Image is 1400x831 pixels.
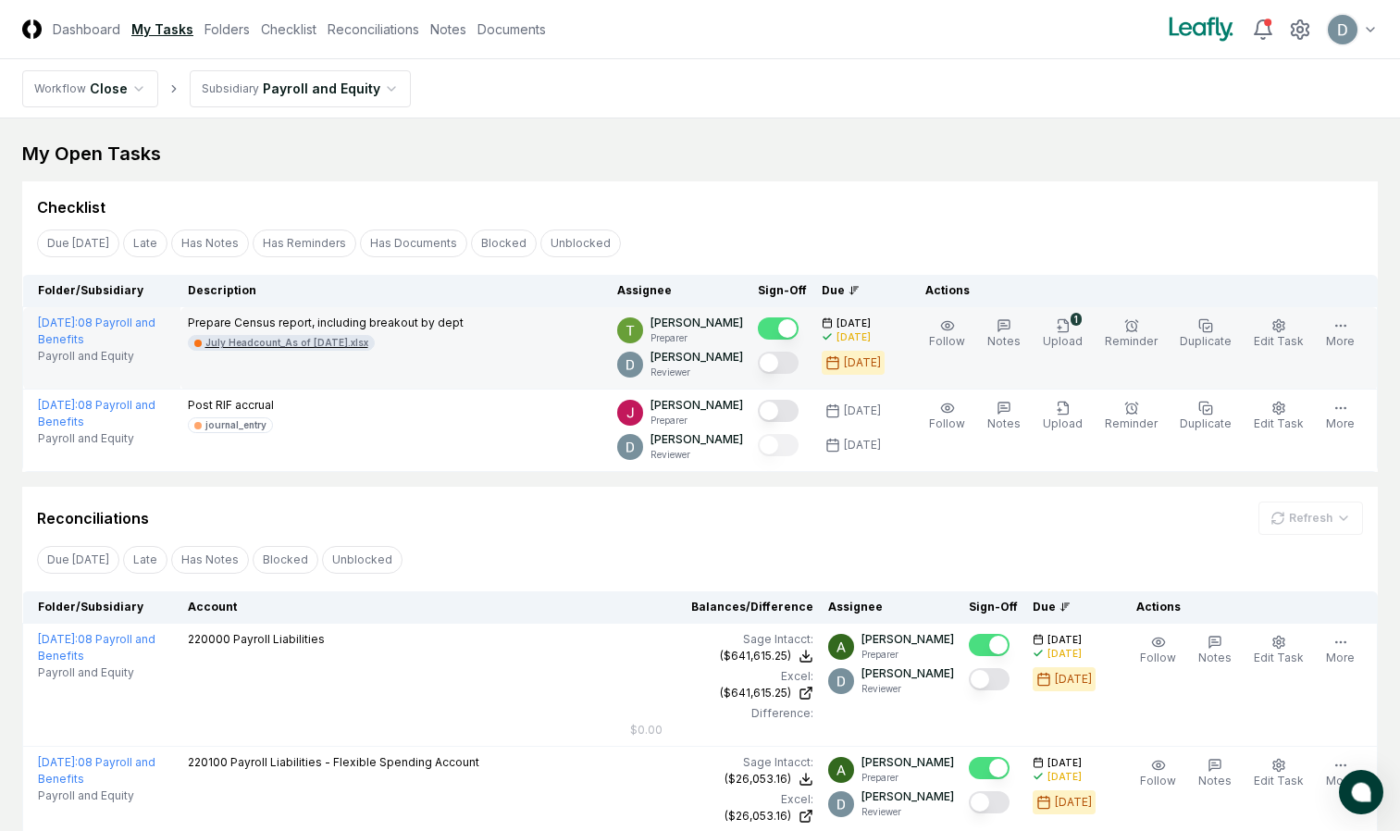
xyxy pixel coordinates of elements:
[758,434,799,456] button: Mark complete
[1039,315,1086,353] button: 1Upload
[617,317,643,343] img: ACg8ocIes5YhaKvyYBpXWIzTCat3mOAs2x276Zb6uNUtLtLH7HTu9Q=s96-c
[1165,15,1237,44] img: Leafly logo
[1176,315,1235,353] button: Duplicate
[861,771,954,785] p: Preparer
[1250,315,1307,353] button: Edit Task
[188,335,375,351] a: July Headcount_As of [DATE].xlsx
[1250,754,1307,793] button: Edit Task
[205,336,368,350] div: July Headcount_As of [DATE].xlsx
[725,808,791,825] div: ($26,053.16)
[1136,754,1180,793] button: Follow
[617,434,643,460] img: ACg8ocLeIi4Jlns6Fsr4lO0wQ1XJrFQvF4yUjbLrd1AsCAOmrfa1KQ=s96-c
[821,591,961,624] th: Assignee
[630,685,813,701] a: ($641,615.25)
[188,599,616,615] div: Account
[471,229,537,257] button: Blocked
[180,275,611,307] th: Description
[984,397,1024,436] button: Notes
[650,431,743,448] p: [PERSON_NAME]
[38,430,134,447] span: Payroll and Equity
[1254,651,1304,664] span: Edit Task
[1180,416,1232,430] span: Duplicate
[1033,599,1107,615] div: Due
[844,403,881,419] div: [DATE]
[1176,397,1235,436] button: Duplicate
[861,648,954,662] p: Preparer
[1254,416,1304,430] span: Edit Task
[861,754,954,771] p: [PERSON_NAME]
[861,788,954,805] p: [PERSON_NAME]
[38,398,155,428] a: [DATE]:08 Payroll and Benefits
[725,771,791,788] div: ($26,053.16)
[1105,416,1158,430] span: Reminder
[836,330,871,344] div: [DATE]
[171,229,249,257] button: Has Notes
[1071,313,1082,326] div: 1
[969,634,1010,656] button: Mark complete
[617,400,643,426] img: ACg8ocJfBSitaon9c985KWe3swqK2kElzkAv-sHk65QWxGQz4ldowg=s96-c
[477,19,546,39] a: Documents
[984,315,1024,353] button: Notes
[720,648,813,664] button: ($641,615.25)
[630,668,813,685] div: Excel:
[540,229,621,257] button: Unblocked
[38,755,78,769] span: [DATE] :
[1250,631,1307,670] button: Edit Task
[720,648,791,664] div: ($641,615.25)
[34,81,86,97] div: Workflow
[38,632,155,663] a: [DATE]:08 Payroll and Benefits
[650,366,743,379] p: Reviewer
[630,808,813,825] a: ($26,053.16)
[1047,633,1082,647] span: [DATE]
[617,352,643,378] img: ACg8ocLeIi4Jlns6Fsr4lO0wQ1XJrFQvF4yUjbLrd1AsCAOmrfa1KQ=s96-c
[969,791,1010,813] button: Mark complete
[322,546,403,574] button: Unblocked
[1322,397,1358,436] button: More
[610,275,750,307] th: Assignee
[37,229,119,257] button: Due Today
[929,334,965,348] span: Follow
[987,334,1021,348] span: Notes
[630,705,813,722] div: Difference:
[204,19,250,39] a: Folders
[861,805,954,819] p: Reviewer
[38,755,155,786] a: [DATE]:08 Payroll and Benefits
[630,631,813,648] div: Sage Intacct :
[1195,631,1235,670] button: Notes
[630,722,663,738] div: $0.00
[188,397,274,414] p: Post RIF accrual
[1047,647,1082,661] div: [DATE]
[758,400,799,422] button: Mark complete
[861,631,954,648] p: [PERSON_NAME]
[1047,756,1082,770] span: [DATE]
[230,755,479,769] span: Payroll Liabilities - Flexible Spending Account
[38,316,155,346] a: [DATE]:08 Payroll and Benefits
[1250,397,1307,436] button: Edit Task
[1322,754,1358,793] button: More
[131,19,193,39] a: My Tasks
[1043,416,1083,430] span: Upload
[38,788,134,804] span: Payroll and Equity
[911,282,1363,299] div: Actions
[37,546,119,574] button: Due Today
[1039,397,1086,436] button: Upload
[650,397,743,414] p: [PERSON_NAME]
[1328,15,1357,44] img: ACg8ocLeIi4Jlns6Fsr4lO0wQ1XJrFQvF4yUjbLrd1AsCAOmrfa1KQ=s96-c
[202,81,259,97] div: Subsidiary
[969,668,1010,690] button: Mark complete
[828,634,854,660] img: ACg8ocKKg2129bkBZaX4SAoUQtxLaQ4j-f2PQjMuak4pDCyzCI-IvA=s96-c
[861,665,954,682] p: [PERSON_NAME]
[22,141,1378,167] div: My Open Tasks
[1055,794,1092,811] div: [DATE]
[1101,397,1161,436] button: Reminder
[23,591,180,624] th: Folder/Subsidiary
[1339,770,1383,814] button: atlas-launcher
[828,791,854,817] img: ACg8ocLeIi4Jlns6Fsr4lO0wQ1XJrFQvF4yUjbLrd1AsCAOmrfa1KQ=s96-c
[1055,671,1092,688] div: [DATE]
[861,682,954,696] p: Reviewer
[1322,631,1358,670] button: More
[758,317,799,340] button: Mark complete
[1254,334,1304,348] span: Edit Task
[828,668,854,694] img: ACg8ocLeIi4Jlns6Fsr4lO0wQ1XJrFQvF4yUjbLrd1AsCAOmrfa1KQ=s96-c
[1101,315,1161,353] button: Reminder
